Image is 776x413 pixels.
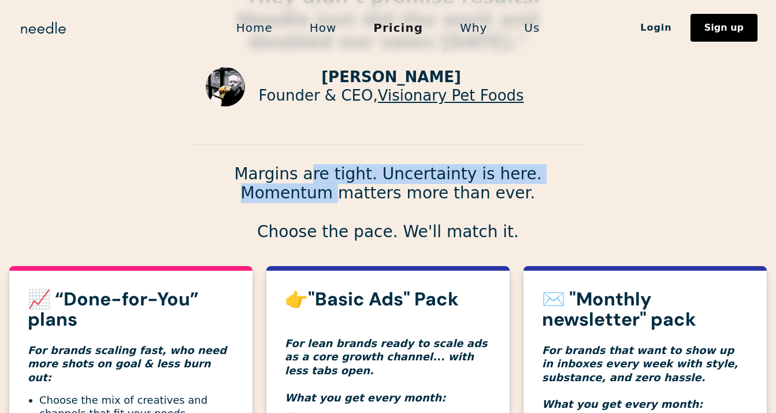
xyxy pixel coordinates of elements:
[542,344,738,411] em: For brands that want to show up in inboxes every week with style, substance, and zero hassle. Wha...
[259,68,524,86] p: [PERSON_NAME]
[291,16,355,40] a: How
[506,16,558,40] a: Us
[704,23,744,32] div: Sign up
[192,164,585,242] p: Margins are tight. Uncertainty is here. Momentum matters more than ever. Choose the pace. We'll m...
[378,87,524,104] a: Visionary Pet Foods
[542,289,748,330] h3: ✉️ "Monthly newsletter" pack
[441,16,506,40] a: Why
[285,337,488,404] em: For lean brands ready to scale ads as a core growth channel... with less tabs open. What you get ...
[259,87,524,105] p: Founder & CEO,
[355,16,441,40] a: Pricing
[285,287,459,311] strong: 👉"Basic Ads" Pack
[690,14,758,42] a: Sign up
[622,18,690,38] a: Login
[28,289,234,330] h3: 📈 “Done-for-You” plans
[218,16,291,40] a: Home
[28,344,227,384] em: For brands scaling fast, who need more shots on goal & less burn out:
